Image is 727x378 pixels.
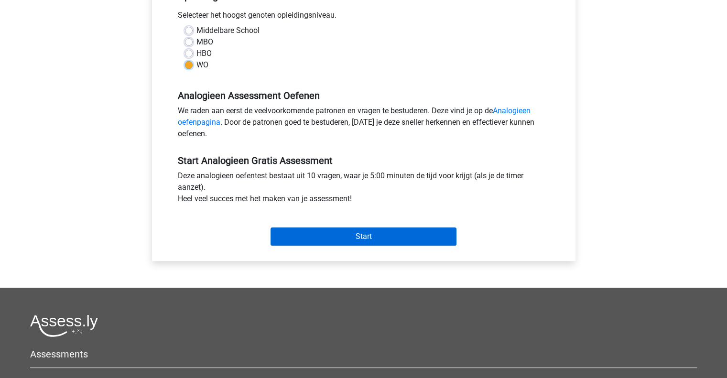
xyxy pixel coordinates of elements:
[196,36,213,48] label: MBO
[196,59,208,71] label: WO
[171,10,557,25] div: Selecteer het hoogst genoten opleidingsniveau.
[171,170,557,208] div: Deze analogieen oefentest bestaat uit 10 vragen, waar je 5:00 minuten de tijd voor krijgt (als je...
[30,314,98,337] img: Assessly logo
[171,105,557,143] div: We raden aan eerst de veelvoorkomende patronen en vragen te bestuderen. Deze vind je op de . Door...
[271,227,456,246] input: Start
[196,48,212,59] label: HBO
[178,90,550,101] h5: Analogieen Assessment Oefenen
[196,25,260,36] label: Middelbare School
[178,155,550,166] h5: Start Analogieen Gratis Assessment
[30,348,697,360] h5: Assessments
